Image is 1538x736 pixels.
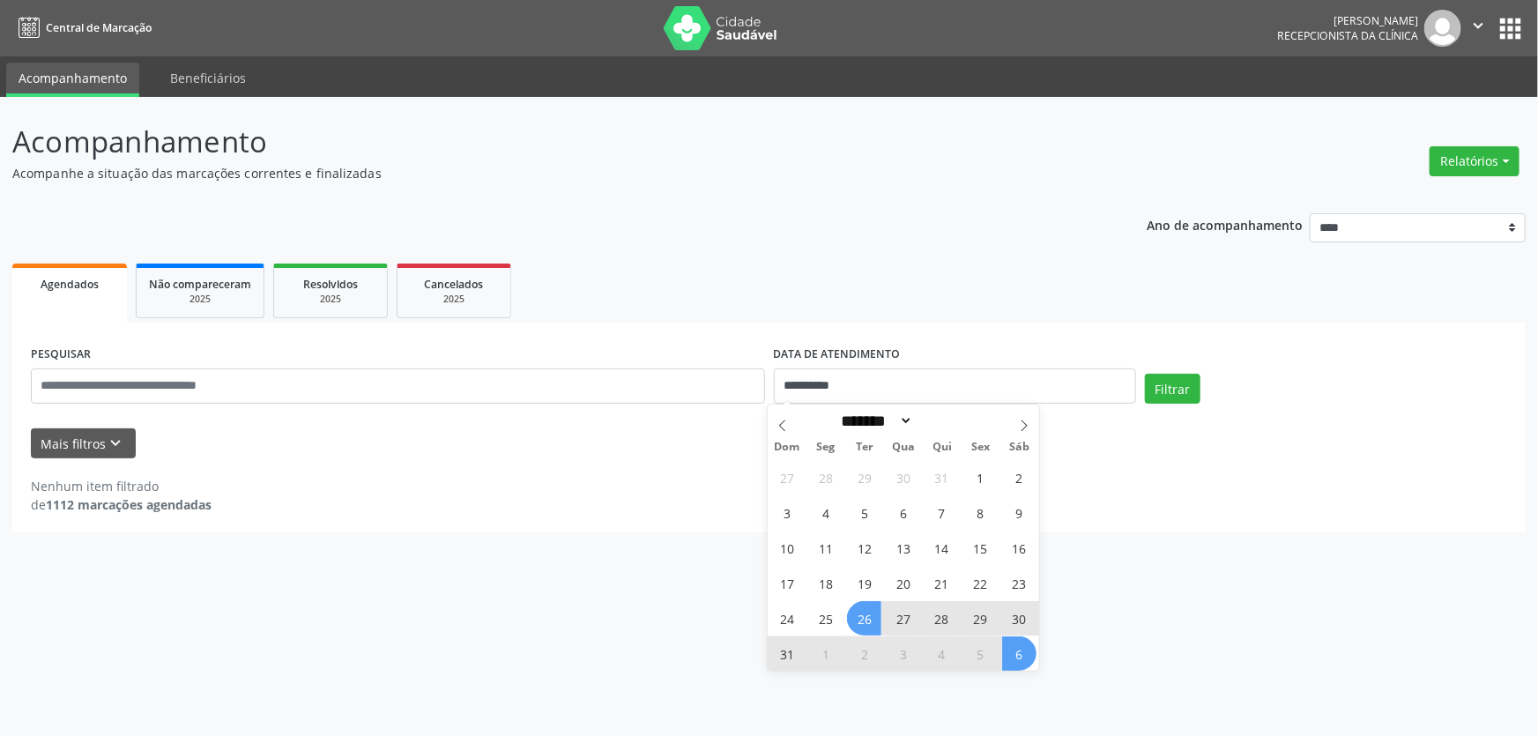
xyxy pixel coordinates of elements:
span: Cancelados [425,277,484,292]
span: Julho 28, 2025 [808,460,843,494]
button:  [1461,10,1495,47]
span: Agosto 13, 2025 [886,531,920,565]
span: Agosto 23, 2025 [1002,566,1036,600]
span: Julho 29, 2025 [847,460,881,494]
span: Setembro 1, 2025 [808,636,843,671]
div: [PERSON_NAME] [1277,13,1418,28]
span: Qui [923,442,962,453]
span: Agendados [41,277,99,292]
span: Agosto 31, 2025 [769,636,804,671]
span: Setembro 5, 2025 [963,636,998,671]
label: PESQUISAR [31,341,91,368]
span: Agosto 11, 2025 [808,531,843,565]
span: Agosto 12, 2025 [847,531,881,565]
span: Dom [768,442,806,453]
span: Agosto 15, 2025 [963,531,998,565]
span: Julho 27, 2025 [769,460,804,494]
span: Julho 30, 2025 [886,460,920,494]
span: Agosto 16, 2025 [1002,531,1036,565]
span: Agosto 21, 2025 [925,566,959,600]
div: 2025 [149,293,251,306]
span: Agosto 6, 2025 [886,495,920,530]
select: Month [836,412,913,430]
span: Setembro 3, 2025 [886,636,920,671]
span: Setembro 6, 2025 [1002,636,1036,671]
span: Agosto 24, 2025 [769,601,804,636]
span: Sáb [1000,442,1039,453]
span: Agosto 14, 2025 [925,531,959,565]
a: Acompanhamento [6,63,139,97]
span: Não compareceram [149,277,251,292]
span: Agosto 29, 2025 [963,601,998,636]
span: Setembro 2, 2025 [847,636,881,671]
p: Ano de acompanhamento [1148,213,1304,235]
span: Agosto 9, 2025 [1002,495,1036,530]
span: Agosto 8, 2025 [963,495,998,530]
img: img [1424,10,1461,47]
div: Nenhum item filtrado [31,477,212,495]
span: Agosto 28, 2025 [925,601,959,636]
button: Mais filtroskeyboard_arrow_down [31,428,136,459]
span: Seg [806,442,845,453]
i: keyboard_arrow_down [107,434,126,453]
a: Central de Marcação [12,13,152,42]
p: Acompanhamento [12,120,1072,164]
span: Agosto 18, 2025 [808,566,843,600]
button: apps [1495,13,1526,44]
span: Agosto 25, 2025 [808,601,843,636]
span: Qua [884,442,923,453]
span: Agosto 26, 2025 [847,601,881,636]
span: Recepcionista da clínica [1277,28,1418,43]
i:  [1468,16,1488,35]
span: Agosto 27, 2025 [886,601,920,636]
a: Beneficiários [158,63,258,93]
span: Julho 31, 2025 [925,460,959,494]
button: Relatórios [1430,146,1519,176]
span: Agosto 17, 2025 [769,566,804,600]
span: Agosto 4, 2025 [808,495,843,530]
span: Resolvidos [303,277,358,292]
p: Acompanhe a situação das marcações correntes e finalizadas [12,164,1072,182]
input: Year [913,412,971,430]
strong: 1112 marcações agendadas [46,496,212,513]
span: Central de Marcação [46,20,152,35]
span: Agosto 30, 2025 [1002,601,1036,636]
label: DATA DE ATENDIMENTO [774,341,901,368]
span: Sex [962,442,1000,453]
span: Agosto 5, 2025 [847,495,881,530]
span: Setembro 4, 2025 [925,636,959,671]
span: Agosto 3, 2025 [769,495,804,530]
span: Agosto 22, 2025 [963,566,998,600]
div: 2025 [410,293,498,306]
div: 2025 [286,293,375,306]
button: Filtrar [1145,374,1200,404]
span: Agosto 7, 2025 [925,495,959,530]
span: Agosto 10, 2025 [769,531,804,565]
span: Agosto 2, 2025 [1002,460,1036,494]
span: Agosto 1, 2025 [963,460,998,494]
span: Ter [845,442,884,453]
span: Agosto 19, 2025 [847,566,881,600]
span: Agosto 20, 2025 [886,566,920,600]
div: de [31,495,212,514]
